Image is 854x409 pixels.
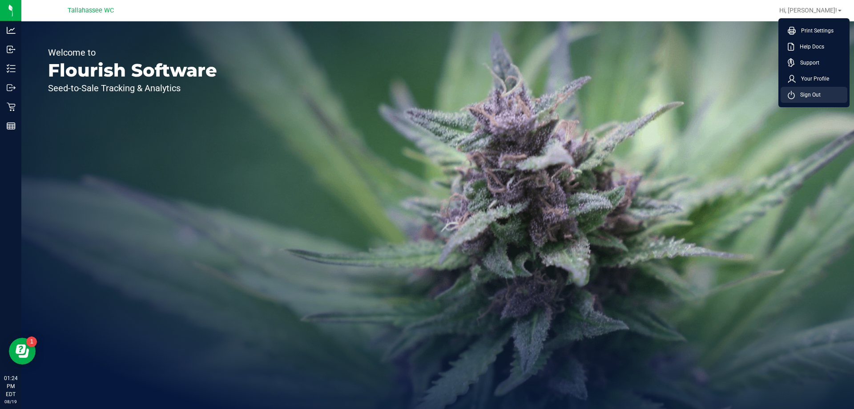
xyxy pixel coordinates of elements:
inline-svg: Inbound [7,45,16,54]
span: Print Settings [796,26,834,35]
span: Help Docs [794,42,824,51]
iframe: Resource center unread badge [26,336,37,347]
span: Tallahassee WC [68,7,114,14]
span: Hi, [PERSON_NAME]! [779,7,837,14]
span: Support [795,58,819,67]
p: Flourish Software [48,61,217,79]
li: Sign Out [781,87,847,103]
p: Welcome to [48,48,217,57]
p: 01:24 PM EDT [4,374,17,398]
inline-svg: Reports [7,121,16,130]
inline-svg: Analytics [7,26,16,35]
a: Support [788,58,844,67]
p: 08/19 [4,398,17,405]
a: Help Docs [788,42,844,51]
p: Seed-to-Sale Tracking & Analytics [48,84,217,93]
inline-svg: Outbound [7,83,16,92]
inline-svg: Retail [7,102,16,111]
span: Sign Out [795,90,821,99]
iframe: Resource center [9,338,36,364]
inline-svg: Inventory [7,64,16,73]
span: Your Profile [796,74,829,83]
